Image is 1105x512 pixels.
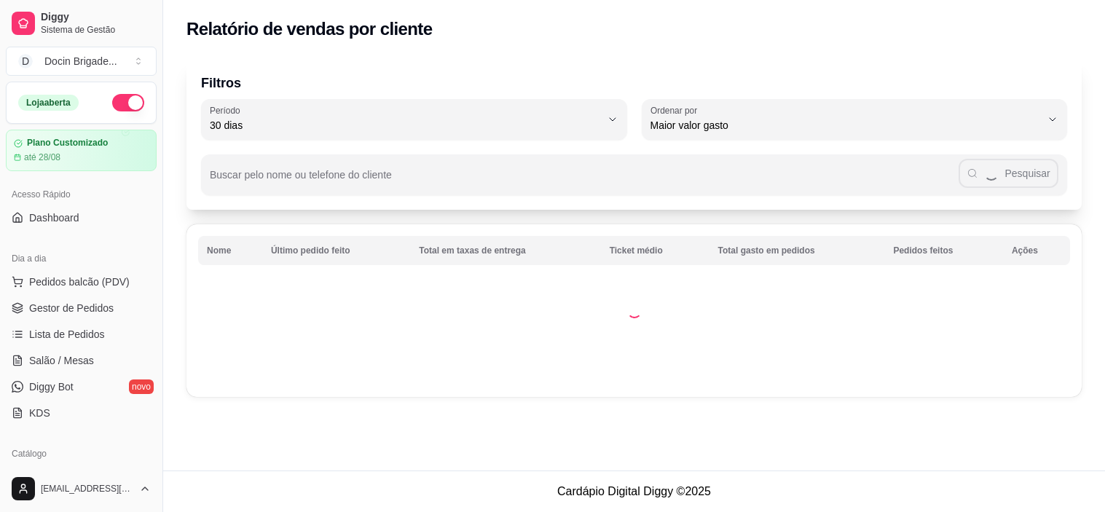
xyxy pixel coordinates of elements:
[210,173,959,188] input: Buscar pelo nome ou telefone do cliente
[41,11,151,24] span: Diggy
[6,296,157,320] a: Gestor de Pedidos
[29,275,130,289] span: Pedidos balcão (PDV)
[6,183,157,206] div: Acesso Rápido
[6,206,157,229] a: Dashboard
[18,95,79,111] div: Loja aberta
[29,327,105,342] span: Lista de Pedidos
[201,73,1067,93] p: Filtros
[6,247,157,270] div: Dia a dia
[642,99,1068,140] button: Ordenar porMaior valor gasto
[186,17,433,41] h2: Relatório de vendas por cliente
[210,104,245,117] label: Período
[210,118,601,133] span: 30 dias
[29,210,79,225] span: Dashboard
[18,54,33,68] span: D
[6,6,157,41] a: DiggySistema de Gestão
[112,94,144,111] button: Alterar Status
[6,401,157,425] a: KDS
[29,406,50,420] span: KDS
[650,104,702,117] label: Ordenar por
[6,47,157,76] button: Select a team
[41,24,151,36] span: Sistema de Gestão
[6,375,157,398] a: Diggy Botnovo
[627,304,642,318] div: Loading
[44,54,117,68] div: Docin Brigade ...
[29,301,114,315] span: Gestor de Pedidos
[201,99,627,140] button: Período30 dias
[163,470,1105,512] footer: Cardápio Digital Diggy © 2025
[29,353,94,368] span: Salão / Mesas
[27,138,108,149] article: Plano Customizado
[6,270,157,294] button: Pedidos balcão (PDV)
[6,323,157,346] a: Lista de Pedidos
[29,379,74,394] span: Diggy Bot
[6,471,157,506] button: [EMAIL_ADDRESS][DOMAIN_NAME]
[650,118,1042,133] span: Maior valor gasto
[6,442,157,465] div: Catálogo
[24,151,60,163] article: até 28/08
[6,349,157,372] a: Salão / Mesas
[6,130,157,171] a: Plano Customizadoaté 28/08
[41,483,133,495] span: [EMAIL_ADDRESS][DOMAIN_NAME]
